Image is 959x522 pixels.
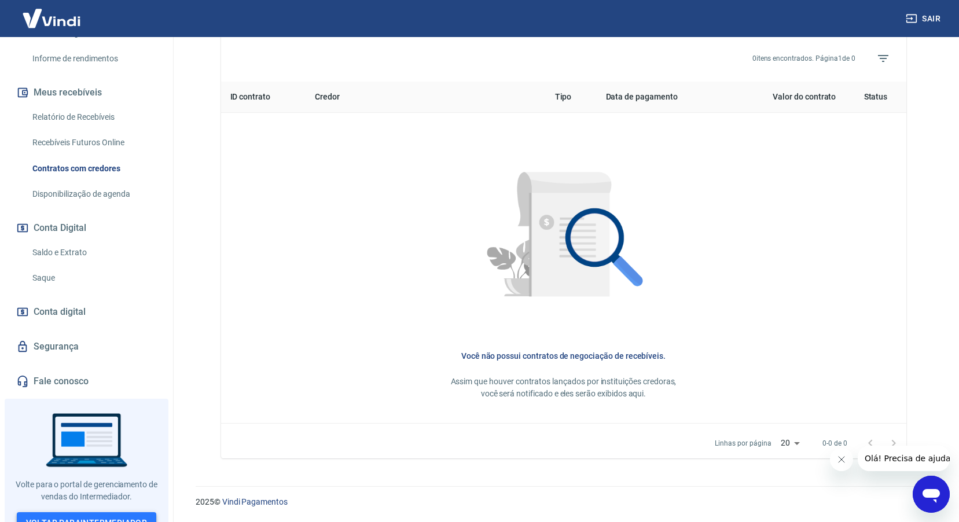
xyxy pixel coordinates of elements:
[28,47,159,71] a: Informe de rendimentos
[913,476,950,513] iframe: Botão para abrir a janela de mensagens
[822,438,847,449] p: 0-0 de 0
[14,334,159,359] a: Segurança
[28,241,159,264] a: Saldo e Extrato
[715,438,771,449] p: Linhas por página
[28,266,159,290] a: Saque
[457,131,671,345] img: Nenhum item encontrado
[240,350,888,362] h6: Você não possui contratos de negociação de recebíveis.
[903,8,945,30] button: Sair
[776,435,804,451] div: 20
[14,299,159,325] a: Conta digital
[451,377,677,398] span: Assim que houver contratos lançados por instituições credoras, você será notificado e eles serão ...
[14,215,159,241] button: Conta Digital
[28,131,159,155] a: Recebíveis Futuros Online
[34,304,86,320] span: Conta digital
[14,1,89,36] img: Vindi
[858,446,950,471] iframe: Mensagem da empresa
[28,157,159,181] a: Contratos com credores
[830,448,853,471] iframe: Fechar mensagem
[869,45,897,72] span: Filtros
[752,53,855,64] p: 0 itens encontrados. Página 1 de 0
[546,82,597,113] th: Tipo
[222,497,288,506] a: Vindi Pagamentos
[727,82,845,113] th: Valor do contrato
[14,80,159,105] button: Meus recebíveis
[306,82,545,113] th: Credor
[845,82,906,113] th: Status
[196,496,931,508] p: 2025 ©
[28,182,159,206] a: Disponibilização de agenda
[597,82,727,113] th: Data de pagamento
[28,105,159,129] a: Relatório de Recebíveis
[221,82,306,113] th: ID contrato
[14,369,159,394] a: Fale conosco
[7,8,97,17] span: Olá! Precisa de ajuda?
